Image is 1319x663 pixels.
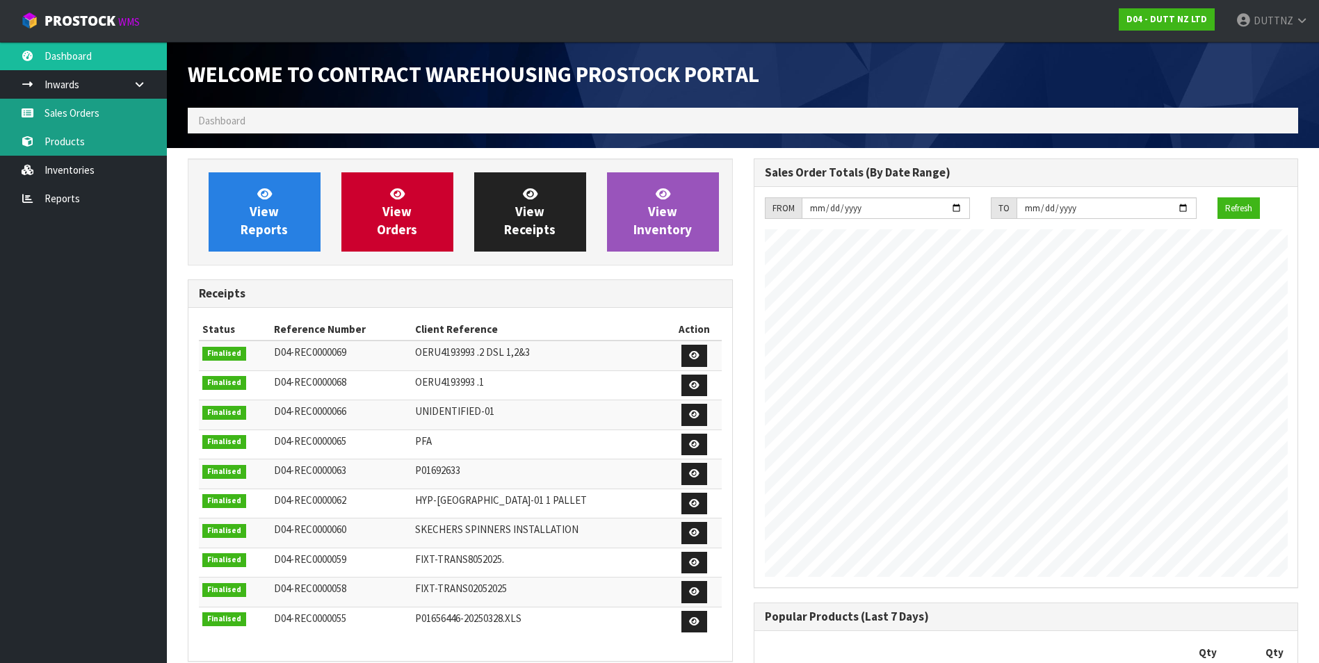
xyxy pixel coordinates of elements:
[202,465,246,479] span: Finalised
[209,172,321,252] a: ViewReports
[202,553,246,567] span: Finalised
[21,12,38,29] img: cube-alt.png
[202,435,246,449] span: Finalised
[1126,13,1207,25] strong: D04 - DUTT NZ LTD
[1254,14,1293,27] span: DUTTNZ
[274,464,346,477] span: D04-REC0000063
[202,612,246,626] span: Finalised
[633,186,692,238] span: View Inventory
[415,493,587,507] span: HYP-[GEOGRAPHIC_DATA]-01 1 PALLET
[118,15,140,28] small: WMS
[415,523,578,536] span: SKECHERS SPINNERS INSTALLATION
[415,345,530,359] span: OERU4193993 .2 DSL 1,2&3
[415,582,507,595] span: FIXT-TRANS02052025
[377,186,417,238] span: View Orders
[202,347,246,361] span: Finalised
[202,524,246,538] span: Finalised
[270,318,412,341] th: Reference Number
[274,345,346,359] span: D04-REC0000069
[202,583,246,597] span: Finalised
[412,318,667,341] th: Client Reference
[274,552,346,566] span: D04-REC0000059
[415,464,460,477] span: P01692633
[274,582,346,595] span: D04-REC0000058
[504,186,556,238] span: View Receipts
[198,114,245,127] span: Dashboard
[607,172,719,252] a: ViewInventory
[415,612,521,625] span: P01656446-20250328.XLS
[415,552,504,566] span: FIXT-TRANS8052025.
[765,610,1288,623] h3: Popular Products (Last 7 Days)
[44,12,115,30] span: ProStock
[667,318,722,341] th: Action
[202,494,246,508] span: Finalised
[274,523,346,536] span: D04-REC0000060
[991,197,1017,220] div: TO
[274,493,346,507] span: D04-REC0000062
[415,434,432,448] span: PFA
[765,197,802,220] div: FROM
[202,406,246,420] span: Finalised
[415,404,494,418] span: UNIDENTIFIED-01
[765,166,1288,179] h3: Sales Order Totals (By Date Range)
[199,318,270,341] th: Status
[415,375,484,388] span: OERU4193993 .1
[241,186,288,238] span: View Reports
[274,612,346,625] span: D04-REC0000055
[1217,197,1260,220] button: Refresh
[341,172,453,252] a: ViewOrders
[202,376,246,390] span: Finalised
[474,172,586,252] a: ViewReceipts
[274,375,346,388] span: D04-REC0000068
[274,434,346,448] span: D04-REC0000065
[188,60,759,88] span: Welcome to Contract Warehousing ProStock Portal
[199,287,722,300] h3: Receipts
[274,404,346,418] span: D04-REC0000066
